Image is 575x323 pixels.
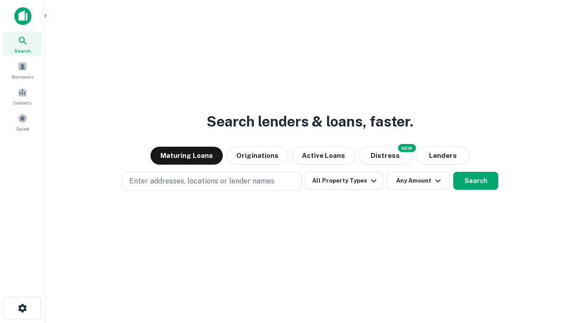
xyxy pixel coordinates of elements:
[398,144,416,152] div: NEW
[122,172,301,191] button: Enter addresses, locations or lender names
[3,58,42,82] a: Borrowers
[129,176,274,187] p: Enter addresses, locations or lender names
[3,32,42,56] a: Search
[14,7,31,25] img: capitalize-icon.png
[13,99,31,106] span: Contacts
[3,110,42,134] a: Saved
[292,147,355,165] button: Active Loans
[305,172,383,190] button: All Property Types
[12,73,33,80] span: Borrowers
[16,125,29,132] span: Saved
[530,251,575,294] iframe: Chat Widget
[387,172,450,190] button: Any Amount
[3,84,42,108] a: Contacts
[207,111,413,132] h3: Search lenders & loans, faster.
[416,147,470,165] button: Lenders
[150,147,223,165] button: Maturing Loans
[14,47,31,54] span: Search
[453,172,498,190] button: Search
[226,147,288,165] button: Originations
[358,147,412,165] button: Search distressed loans with lien and other non-mortgage details.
